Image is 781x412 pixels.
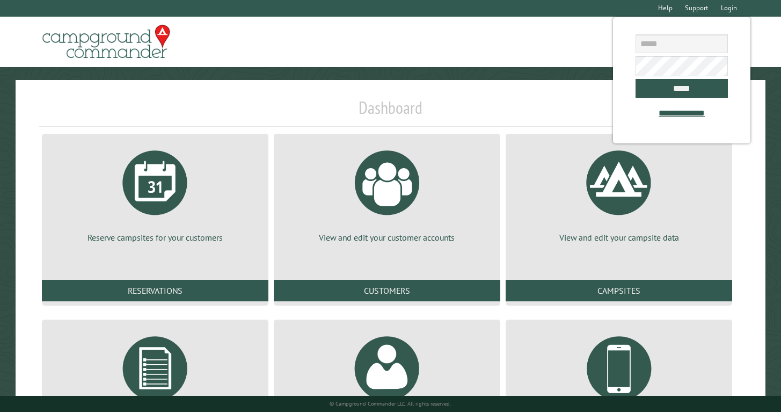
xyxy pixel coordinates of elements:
[274,280,500,301] a: Customers
[287,142,487,243] a: View and edit your customer accounts
[42,280,268,301] a: Reservations
[55,232,256,243] p: Reserve campsites for your customers
[39,97,742,127] h1: Dashboard
[506,280,732,301] a: Campsites
[39,21,173,63] img: Campground Commander
[330,400,451,407] small: © Campground Commander LLC. All rights reserved.
[287,232,487,243] p: View and edit your customer accounts
[55,142,256,243] a: Reserve campsites for your customers
[519,232,719,243] p: View and edit your campsite data
[519,142,719,243] a: View and edit your campsite data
